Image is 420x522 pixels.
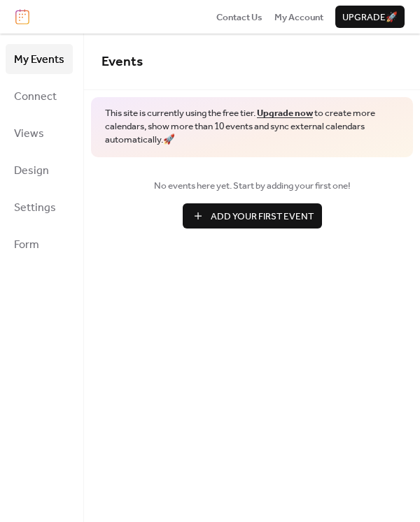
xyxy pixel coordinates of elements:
[6,229,73,259] a: Form
[6,155,73,185] a: Design
[14,123,44,145] span: Views
[15,9,29,24] img: logo
[14,49,64,71] span: My Events
[274,10,323,24] a: My Account
[14,86,57,108] span: Connect
[342,10,398,24] span: Upgrade 🚀
[6,192,73,222] a: Settings
[14,160,49,182] span: Design
[183,203,322,229] button: Add Your First Event
[257,104,313,122] a: Upgrade now
[105,107,399,147] span: This site is currently using the free tier. to create more calendars, show more than 10 events an...
[14,234,39,256] span: Form
[335,6,405,28] button: Upgrade🚀
[216,10,262,24] a: Contact Us
[211,210,314,224] span: Add Your First Event
[14,197,56,219] span: Settings
[101,179,402,193] span: No events here yet. Start by adding your first one!
[6,118,73,148] a: Views
[101,203,402,229] a: Add Your First Event
[6,81,73,111] a: Connect
[6,44,73,74] a: My Events
[101,49,143,75] span: Events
